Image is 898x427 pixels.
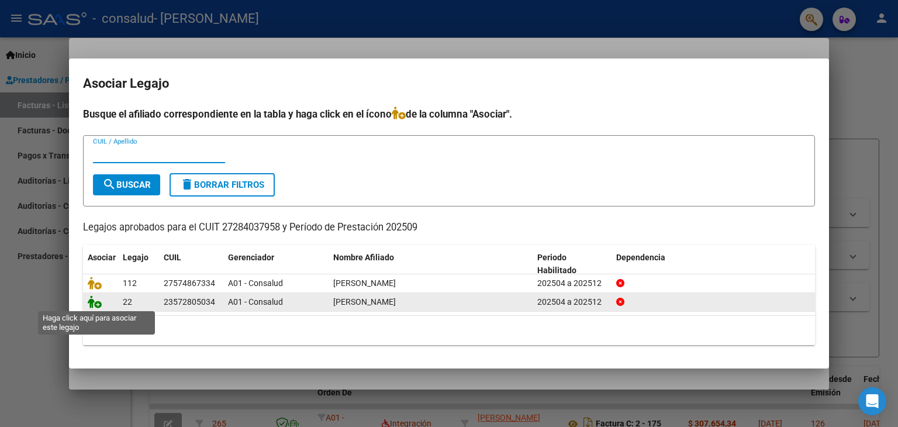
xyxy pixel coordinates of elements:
[533,245,612,284] datatable-header-cell: Periodo Habilitado
[329,245,533,284] datatable-header-cell: Nombre Afiliado
[537,295,607,309] div: 202504 a 202512
[83,245,118,284] datatable-header-cell: Asociar
[164,277,215,290] div: 27574867334
[83,106,815,122] h4: Busque el afiliado correspondiente en la tabla y haga click en el ícono de la columna "Asociar".
[102,177,116,191] mat-icon: search
[180,180,264,190] span: Borrar Filtros
[88,253,116,262] span: Asociar
[83,221,815,235] p: Legajos aprobados para el CUIT 27284037958 y Período de Prestación 202509
[118,245,159,284] datatable-header-cell: Legajo
[159,245,223,284] datatable-header-cell: CUIL
[228,253,274,262] span: Gerenciador
[537,253,576,276] span: Periodo Habilitado
[102,180,151,190] span: Buscar
[164,253,181,262] span: CUIL
[180,177,194,191] mat-icon: delete
[93,174,160,195] button: Buscar
[170,173,275,197] button: Borrar Filtros
[333,297,396,307] span: CONTRERAS FERNANDEZ MALENA
[612,245,816,284] datatable-header-cell: Dependencia
[83,73,815,95] h2: Asociar Legajo
[223,245,329,284] datatable-header-cell: Gerenciador
[123,278,137,288] span: 112
[333,253,394,262] span: Nombre Afiliado
[333,278,396,288] span: LOPEZ LUZ AGUSTINA
[164,295,215,309] div: 23572805034
[616,253,665,262] span: Dependencia
[228,297,283,307] span: A01 - Consalud
[858,387,886,415] div: Open Intercom Messenger
[123,253,148,262] span: Legajo
[228,278,283,288] span: A01 - Consalud
[123,297,132,307] span: 22
[537,277,607,290] div: 202504 a 202512
[83,316,815,345] div: 2 registros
